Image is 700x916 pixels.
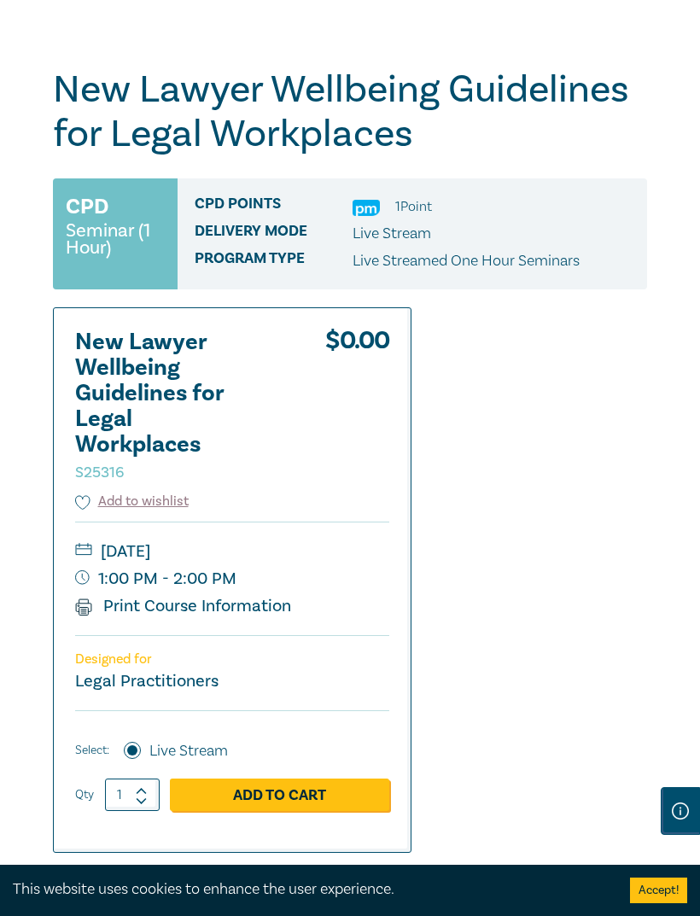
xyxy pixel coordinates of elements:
p: Designed for [75,651,389,668]
span: Select: [75,741,109,760]
label: Live Stream [149,740,228,762]
small: Legal Practitioners [75,670,219,692]
input: 1 [105,779,160,811]
label: Qty [75,785,94,804]
small: [DATE] [75,538,389,565]
img: Information Icon [672,802,689,820]
h1: New Lawyer Wellbeing Guidelines for Legal Workplaces [53,67,647,156]
div: This website uses cookies to enhance the user experience. [13,878,604,901]
small: Seminar (1 Hour) [66,222,165,256]
li: 1 Point [395,195,432,218]
span: CPD Points [195,195,353,218]
div: $ 0.00 [325,330,389,492]
h3: CPD [66,191,108,222]
a: Add to Cart [170,779,389,811]
a: Print Course Information [75,595,291,617]
small: S25316 [75,463,124,482]
button: Add to wishlist [75,492,189,511]
span: Delivery Mode [195,223,353,245]
img: Practice Management & Business Skills [353,200,380,216]
small: 1:00 PM - 2:00 PM [75,565,389,592]
p: Live Streamed One Hour Seminars [353,250,580,272]
span: Program type [195,250,353,272]
span: Live Stream [353,224,431,243]
h2: New Lawyer Wellbeing Guidelines for Legal Workplaces [75,330,263,483]
button: Accept cookies [630,878,687,903]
